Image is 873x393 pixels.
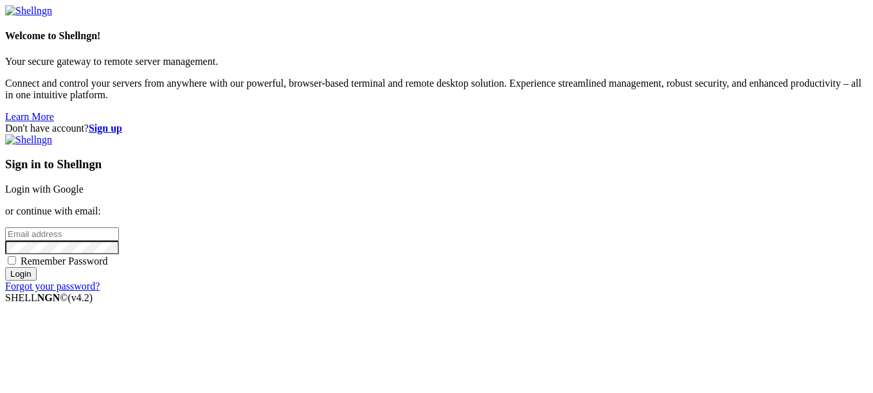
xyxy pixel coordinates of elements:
[5,281,100,292] a: Forgot your password?
[5,227,119,241] input: Email address
[8,256,16,265] input: Remember Password
[5,56,868,67] p: Your secure gateway to remote server management.
[5,134,52,146] img: Shellngn
[5,78,868,101] p: Connect and control your servers from anywhere with our powerful, browser-based terminal and remo...
[89,123,122,134] a: Sign up
[5,157,868,171] h3: Sign in to Shellngn
[5,205,868,217] p: or continue with email:
[37,292,60,303] b: NGN
[5,123,868,134] div: Don't have account?
[5,30,868,42] h4: Welcome to Shellngn!
[5,292,93,303] span: SHELL ©
[5,184,84,195] a: Login with Google
[5,5,52,17] img: Shellngn
[68,292,93,303] span: 4.2.0
[5,267,37,281] input: Login
[21,256,108,266] span: Remember Password
[5,111,54,122] a: Learn More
